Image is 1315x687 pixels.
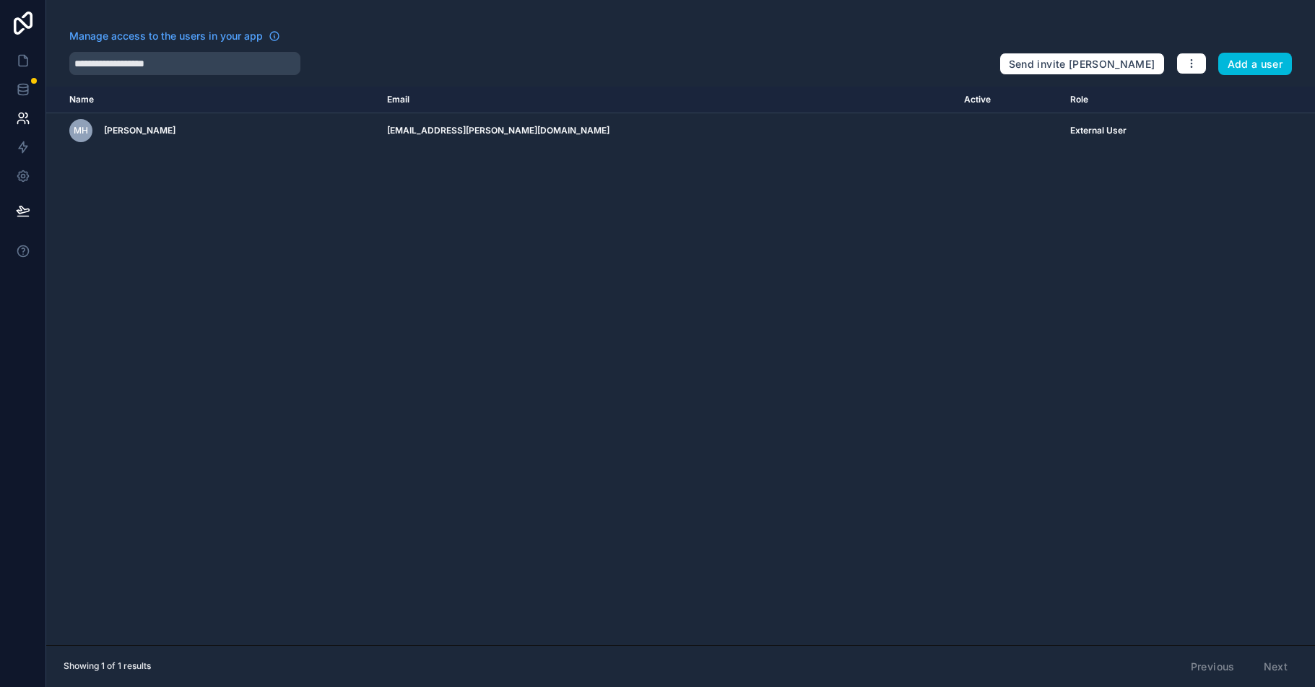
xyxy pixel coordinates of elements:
[104,125,175,136] span: [PERSON_NAME]
[69,29,280,43] a: Manage access to the users in your app
[1062,87,1238,113] th: Role
[46,87,1315,645] div: scrollable content
[378,113,955,149] td: [EMAIL_ADDRESS][PERSON_NAME][DOMAIN_NAME]
[1070,125,1127,136] span: External User
[955,87,1062,113] th: Active
[378,87,955,113] th: Email
[999,53,1165,76] button: Send invite [PERSON_NAME]
[64,660,151,672] span: Showing 1 of 1 results
[46,87,378,113] th: Name
[74,125,88,136] span: MH
[69,29,263,43] span: Manage access to the users in your app
[1218,53,1293,76] button: Add a user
